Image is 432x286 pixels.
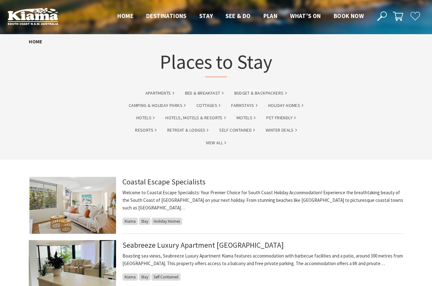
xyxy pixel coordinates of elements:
[219,127,255,134] a: Self Contained
[185,90,224,97] a: Bed & Breakfast
[196,102,220,109] a: Cottages
[160,49,272,77] h1: Places to Stay
[290,12,321,20] span: What’s On
[122,252,403,267] p: Boasting sea views, Seabreeze Luxury Apartment Kiama features accommodation with barbecue facilit...
[266,114,296,121] a: Pet Friendly
[111,11,370,22] nav: Main Menu
[8,8,58,25] img: Kiama Logo
[167,127,208,134] a: Retreat & Lodges
[165,114,226,121] a: Hotels, Motels & Resorts
[122,189,403,212] p: Welcome to Coastal Escape Specialists: Your Premier Choice for South Coast Holiday Accommodation!...
[234,90,287,97] a: Budget & backpackers
[145,90,174,97] a: Apartments
[266,127,297,134] a: Winter Deals
[122,177,206,187] a: Coastal Escape Specialists
[122,218,138,225] span: Kiama
[151,218,182,225] span: Holiday Homes
[129,102,186,109] a: Camping & Holiday Parks
[146,12,187,20] span: Destinations
[29,38,42,45] a: Home
[225,12,250,20] span: See & Do
[268,102,303,109] a: Holiday Homes
[231,102,257,109] a: Farmstays
[139,218,151,225] span: Stay
[151,273,181,281] span: Self Contained
[237,114,256,121] a: Motels
[199,12,213,20] span: Stay
[334,12,364,20] span: Book now
[136,114,155,121] a: Hotels
[263,12,278,20] span: Plan
[122,273,138,281] span: Kiama
[135,127,157,134] a: Resorts
[206,139,226,146] a: View All
[117,12,133,20] span: Home
[139,273,151,281] span: Stay
[122,240,284,250] a: Seabreeze Luxury Apartment [GEOGRAPHIC_DATA]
